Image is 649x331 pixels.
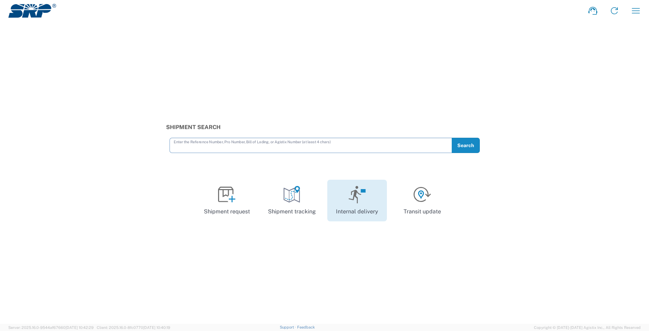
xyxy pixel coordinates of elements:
[66,325,94,330] span: [DATE] 10:42:29
[392,180,452,221] a: Transit update
[452,138,480,153] button: Search
[197,180,257,221] a: Shipment request
[280,325,297,329] a: Support
[262,180,322,221] a: Shipment tracking
[143,325,170,330] span: [DATE] 10:40:19
[534,324,641,331] span: Copyright © [DATE]-[DATE] Agistix Inc., All Rights Reserved
[97,325,170,330] span: Client: 2025.16.0-8fc0770
[327,180,387,221] a: Internal delivery
[8,325,94,330] span: Server: 2025.16.0-9544af67660
[8,4,56,18] img: srp
[297,325,315,329] a: Feedback
[166,124,483,130] h3: Shipment Search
